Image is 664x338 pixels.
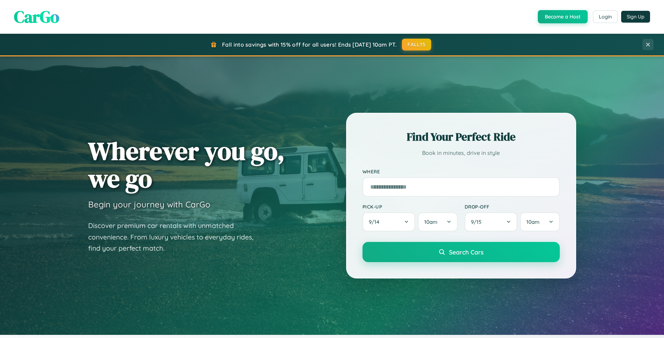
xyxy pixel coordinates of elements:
span: Fall into savings with 15% off for all users! Ends [DATE] 10am PT. [222,41,397,48]
button: FALL15 [402,39,431,50]
p: Discover premium car rentals with unmatched convenience. From luxury vehicles to everyday rides, ... [88,220,262,254]
h2: Find Your Perfect Ride [362,129,560,144]
span: Search Cars [449,248,483,256]
span: CarGo [14,5,59,28]
button: 10am [418,212,457,231]
button: 9/15 [465,212,518,231]
button: Search Cars [362,242,560,262]
p: Book in minutes, drive in style [362,148,560,158]
h1: Wherever you go, we go [88,137,285,192]
span: 10am [526,219,540,225]
button: Sign Up [621,11,650,23]
label: Pick-up [362,204,458,210]
button: 9/14 [362,212,415,231]
label: Drop-off [465,204,560,210]
label: Where [362,168,560,174]
button: Become a Host [538,10,588,23]
span: 9 / 14 [369,219,383,225]
button: 10am [520,212,559,231]
span: 9 / 15 [471,219,485,225]
button: Login [593,10,618,23]
h3: Begin your journey with CarGo [88,199,211,210]
span: 10am [424,219,437,225]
